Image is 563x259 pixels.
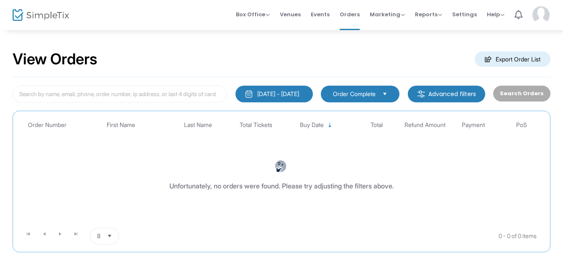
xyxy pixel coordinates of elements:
[487,10,504,18] span: Help
[417,90,425,98] img: filter
[104,228,115,244] button: Select
[327,122,333,129] span: Sortable
[13,86,227,103] input: Search by name, email, phone, order number, ip address, or last 4 digits of card
[280,4,301,25] span: Venues
[107,122,135,129] span: First Name
[408,86,485,102] m-button: Advanced filters
[340,4,360,25] span: Orders
[333,90,376,98] span: Order Complete
[274,160,287,173] img: face-thinking.png
[415,10,442,18] span: Reports
[379,89,391,99] button: Select
[13,50,97,69] h2: View Orders
[202,228,537,244] kendo-pager-info: 0 - 0 of 0 items
[236,10,270,18] span: Box Office
[232,115,280,135] th: Total Tickets
[235,86,313,102] button: [DATE] - [DATE]
[516,122,527,129] span: PoS
[311,4,330,25] span: Events
[257,90,299,98] div: [DATE] - [DATE]
[475,51,550,67] m-button: Export Order List
[462,122,485,129] span: Payment
[169,181,394,191] div: Unfortunately, no orders were found. Please try adjusting the filters above.
[184,122,212,129] span: Last Name
[452,4,477,25] span: Settings
[17,115,546,224] div: Data table
[401,115,449,135] th: Refund Amount
[97,232,100,240] span: 8
[245,90,253,98] img: monthly
[353,115,401,135] th: Total
[28,122,67,129] span: Order Number
[370,10,405,18] span: Marketing
[300,122,324,129] span: Buy Date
